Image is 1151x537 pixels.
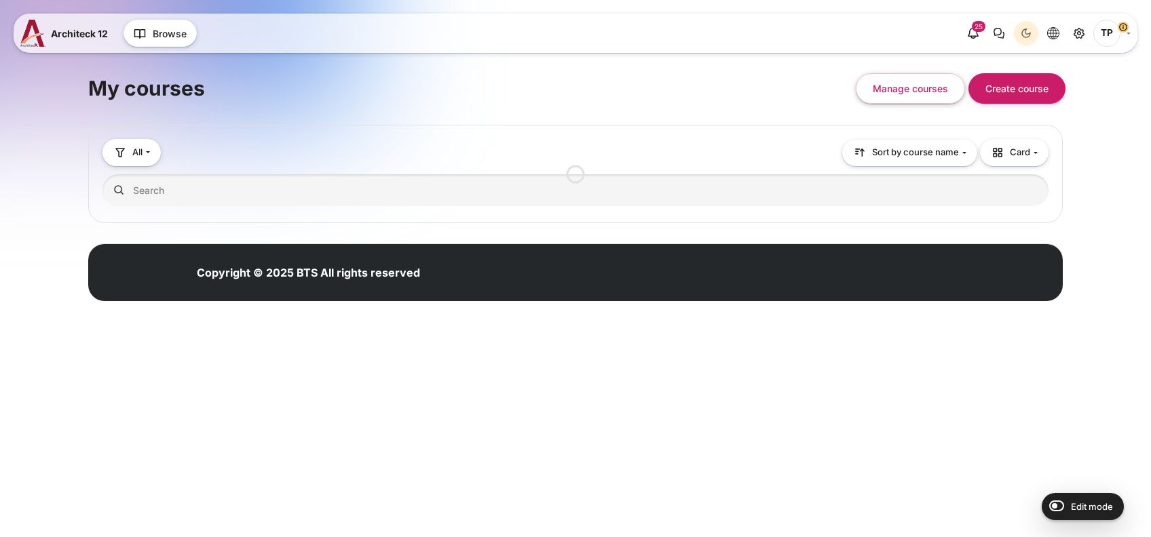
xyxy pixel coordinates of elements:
div: Course overview controls [102,139,1049,209]
a: Site administration [1067,21,1091,45]
span: Thanyaphon Pongpaichet [1093,20,1120,47]
h1: My courses [88,75,205,102]
span: Architeck 12 [51,26,108,41]
span: All [132,146,143,159]
button: Sorting drop-down menu [842,140,977,166]
span: Card [991,146,1030,159]
button: Languages [1041,21,1065,45]
strong: Copyright © 2025 BTS All rights reserved [197,266,420,279]
a: User menu [1093,20,1131,47]
span: Sort by course name [872,146,959,159]
span: Browse [153,26,187,41]
img: A12 [20,20,45,47]
button: Grouping drop-down menu [102,139,161,165]
button: Create course [968,73,1065,104]
span: Edit mode [1071,501,1113,512]
button: Manage courses [856,73,965,104]
div: Show notification window with 25 new notifications [961,21,985,45]
a: A12 A12 Architeck 12 [20,20,113,47]
button: Light Mode Dark Mode [1014,21,1038,45]
div: 25 [972,21,985,32]
button: Browse [124,20,197,47]
button: There are 0 unread conversations [987,21,1011,45]
button: Display drop-down menu [980,139,1049,166]
input: Search [102,174,1049,206]
section: Content [88,39,1063,223]
section: Course overview [88,125,1063,223]
div: Dark Mode [1016,23,1036,43]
